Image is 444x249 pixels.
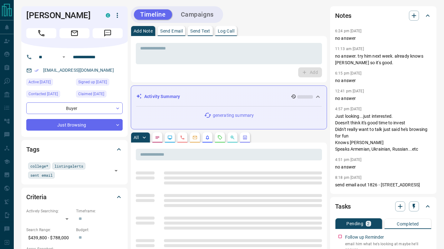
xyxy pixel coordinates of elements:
p: Budget: [76,227,123,233]
div: Fri Dec 27 2024 [76,79,123,87]
p: 11:13 am [DATE] [335,47,364,51]
p: Actively Searching: [26,208,73,214]
span: Active [DATE] [28,79,51,85]
p: 4:57 pm [DATE] [335,107,362,111]
span: college* [30,163,48,169]
span: listingalerts [54,163,83,169]
svg: Notes [155,135,160,140]
a: [EMAIL_ADDRESS][DOMAIN_NAME] [43,68,114,73]
h2: Notes [335,11,351,21]
p: Add Note [134,29,153,33]
svg: Lead Browsing Activity [167,135,172,140]
p: 2 [367,221,370,226]
p: send email aout 1826 - [STREET_ADDRESS] [335,182,431,188]
span: Signed up [DATE] [78,79,107,85]
p: 12:41 pm [DATE] [335,89,364,93]
p: no answer [335,95,431,102]
svg: Agent Actions [242,135,248,140]
div: Buyer [26,102,123,114]
p: 4:51 pm [DATE] [335,158,362,162]
div: Sat May 17 2025 [76,91,123,99]
span: Email [59,28,89,38]
p: no answer. try him next week. already knows [PERSON_NAME] so it's good. [335,53,431,66]
p: Timeframe: [76,208,123,214]
div: Criteria [26,189,123,205]
p: no answer [335,164,431,170]
h2: Tags [26,144,39,154]
p: Send Email [160,29,183,33]
div: Tags [26,142,123,157]
span: Claimed [DATE] [78,91,104,97]
button: Timeline [134,9,172,20]
p: Pending [346,221,363,226]
p: generating summary [213,112,254,119]
h2: Criteria [26,192,47,202]
svg: Calls [180,135,185,140]
span: Message [93,28,123,38]
span: Contacted [DATE] [28,91,58,97]
svg: Opportunities [230,135,235,140]
p: Follow up Reminder [345,234,384,241]
div: Sat Oct 11 2025 [26,79,73,87]
p: Send Text [190,29,210,33]
div: Notes [335,8,431,23]
p: $439,800 - $788,000 [26,233,73,243]
p: Activity Summary [144,93,180,100]
div: Activity Summary [136,91,322,102]
p: Search Range: [26,227,73,233]
p: All [134,135,139,140]
p: 6:15 pm [DATE] [335,71,362,75]
p: 6:24 pm [DATE] [335,29,362,33]
div: Just Browsing [26,119,123,131]
p: Log Call [218,29,234,33]
div: condos.ca [106,13,110,18]
span: Call [26,28,56,38]
svg: Requests [217,135,222,140]
svg: Listing Alerts [205,135,210,140]
p: no answer [335,35,431,42]
svg: Email Verified [34,68,39,73]
div: Tasks [335,199,431,214]
h1: [PERSON_NAME] [26,10,96,20]
span: sent email [30,172,53,178]
p: Completed [397,222,419,226]
p: Just looking...just interested. Doesn't think it's good time to invest Didn't really want to talk... [335,113,431,153]
div: Thu Oct 02 2025 [26,91,73,99]
button: Open [112,166,120,175]
svg: Emails [192,135,197,140]
p: no answer [335,77,431,84]
p: 8:18 pm [DATE] [335,175,362,180]
h2: Tasks [335,201,351,211]
button: Campaigns [175,9,220,20]
button: Open [60,53,68,61]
